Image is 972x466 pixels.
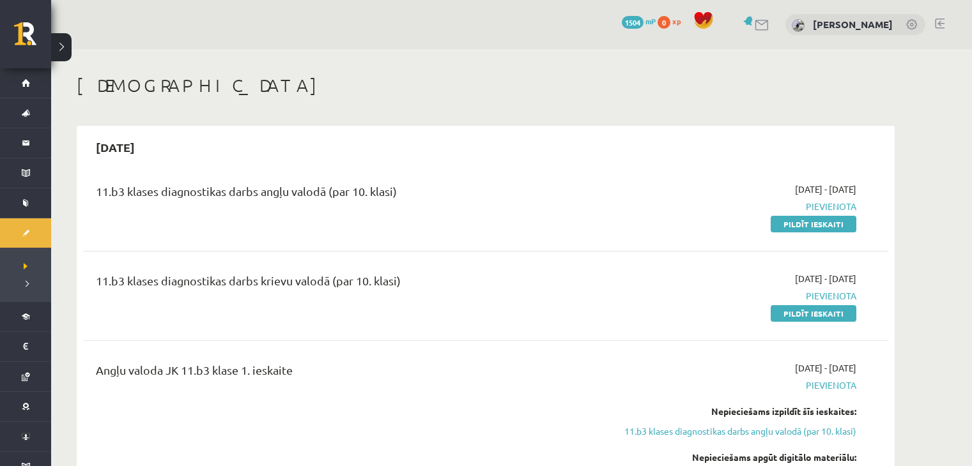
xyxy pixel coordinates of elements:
[615,289,856,303] span: Pievienota
[96,183,596,206] div: 11.b3 klases diagnostikas darbs angļu valodā (par 10. klasi)
[77,75,895,96] h1: [DEMOGRAPHIC_DATA]
[645,16,656,26] span: mP
[795,183,856,196] span: [DATE] - [DATE]
[672,16,681,26] span: xp
[658,16,687,26] a: 0 xp
[83,132,148,162] h2: [DATE]
[622,16,644,29] span: 1504
[14,22,51,54] a: Rīgas 1. Tālmācības vidusskola
[615,425,856,438] a: 11.b3 klases diagnostikas darbs angļu valodā (par 10. klasi)
[792,19,805,32] img: Marta Elizabete Štūlberga
[658,16,670,29] span: 0
[622,16,656,26] a: 1504 mP
[96,272,596,296] div: 11.b3 klases diagnostikas darbs krievu valodā (par 10. klasi)
[615,379,856,392] span: Pievienota
[771,305,856,322] a: Pildīt ieskaiti
[795,272,856,285] span: [DATE] - [DATE]
[615,200,856,213] span: Pievienota
[96,361,596,385] div: Angļu valoda JK 11.b3 klase 1. ieskaite
[795,361,856,375] span: [DATE] - [DATE]
[771,216,856,232] a: Pildīt ieskaiti
[615,405,856,418] div: Nepieciešams izpildīt šīs ieskaites:
[813,18,893,31] a: [PERSON_NAME]
[615,451,856,464] div: Nepieciešams apgūt digitālo materiālu:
